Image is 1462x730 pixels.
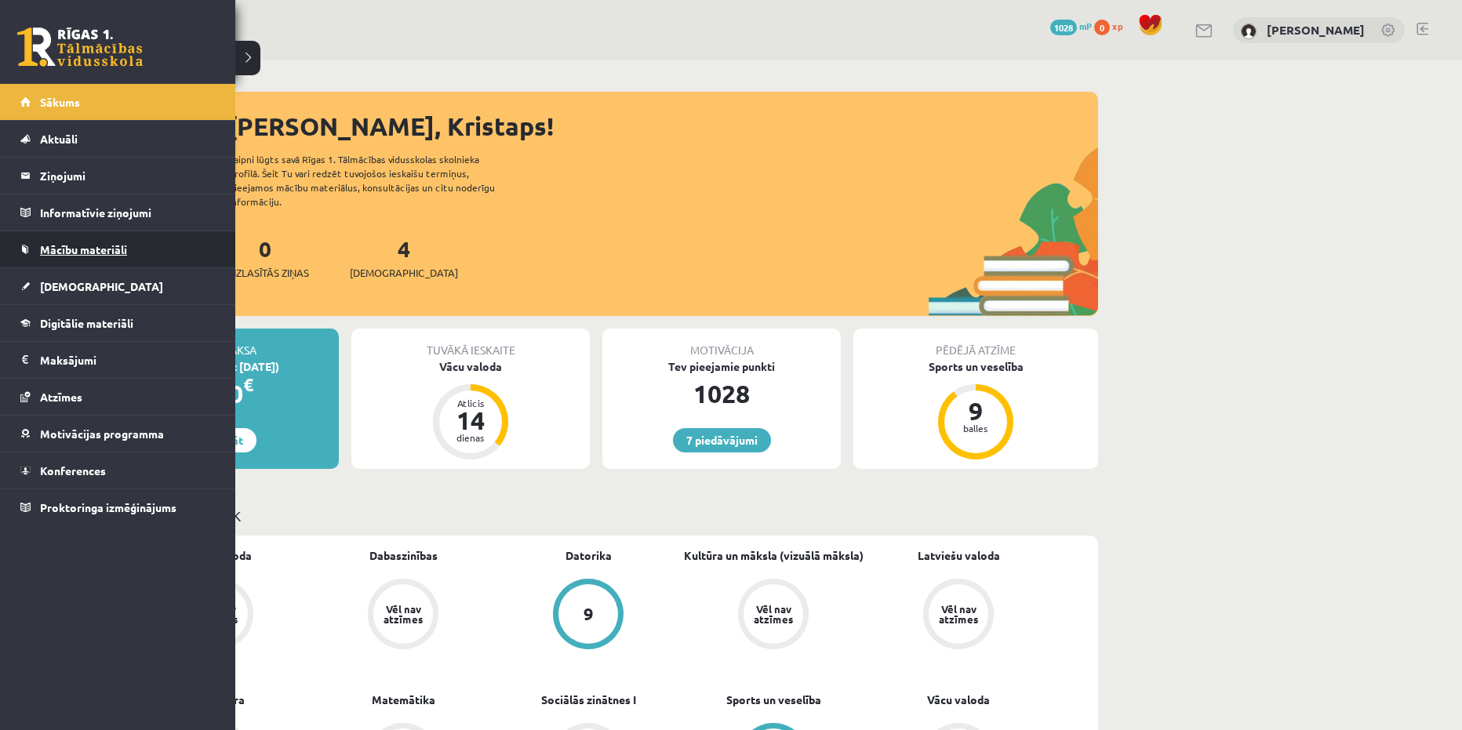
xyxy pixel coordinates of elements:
[853,358,1098,462] a: Sports un veselība 9 balles
[20,268,216,304] a: [DEMOGRAPHIC_DATA]
[1079,20,1092,32] span: mP
[221,234,309,281] a: 0Neizlasītās ziņas
[853,358,1098,375] div: Sports un veselība
[40,158,216,194] legend: Ziņojumi
[40,500,176,514] span: Proktoringa izmēģinājums
[927,692,990,708] a: Vācu valoda
[447,433,494,442] div: dienas
[40,194,216,231] legend: Informatīvie ziņojumi
[447,408,494,433] div: 14
[1050,20,1077,35] span: 1028
[1094,20,1130,32] a: 0 xp
[20,305,216,341] a: Digitālie materiāli
[936,604,980,624] div: Vēl nav atzīmes
[20,489,216,525] a: Proktoringa izmēģinājums
[20,416,216,452] a: Motivācijas programma
[17,27,143,67] a: Rīgas 1. Tālmācības vidusskola
[1050,20,1092,32] a: 1028 mP
[20,194,216,231] a: Informatīvie ziņojumi
[541,692,636,708] a: Sociālās zinātnes I
[866,579,1051,652] a: Vēl nav atzīmes
[350,234,458,281] a: 4[DEMOGRAPHIC_DATA]
[20,121,216,157] a: Aktuāli
[40,342,216,378] legend: Maksājumi
[681,579,866,652] a: Vēl nav atzīmes
[20,231,216,267] a: Mācību materiāli
[566,547,612,564] a: Datorika
[40,316,133,330] span: Digitālie materiāli
[751,604,795,624] div: Vēl nav atzīmes
[221,265,309,281] span: Neizlasītās ziņas
[351,358,590,462] a: Vācu valoda Atlicis 14 dienas
[726,692,821,708] a: Sports un veselība
[227,107,1098,145] div: [PERSON_NAME], Kristaps!
[1241,24,1257,39] img: Kristaps Lukass
[1094,20,1110,35] span: 0
[40,463,106,478] span: Konferences
[372,692,435,708] a: Matemātika
[952,423,999,433] div: balles
[40,279,163,293] span: [DEMOGRAPHIC_DATA]
[40,242,127,256] span: Mācību materiāli
[350,265,458,281] span: [DEMOGRAPHIC_DATA]
[602,358,841,375] div: Tev pieejamie punkti
[20,84,216,120] a: Sākums
[684,547,864,564] a: Kultūra un māksla (vizuālā māksla)
[229,152,522,209] div: Laipni lūgts savā Rīgas 1. Tālmācības vidusskolas skolnieka profilā. Šeit Tu vari redzēt tuvojošo...
[496,579,681,652] a: 9
[952,398,999,423] div: 9
[243,373,253,396] span: €
[311,579,496,652] a: Vēl nav atzīmes
[100,505,1092,526] p: Mācību plāns 11.b2 JK
[351,329,590,358] div: Tuvākā ieskaite
[602,375,841,412] div: 1028
[40,95,80,109] span: Sākums
[602,329,841,358] div: Motivācija
[40,427,164,441] span: Motivācijas programma
[40,132,78,146] span: Aktuāli
[20,379,216,415] a: Atzīmes
[369,547,438,564] a: Dabaszinības
[40,390,82,404] span: Atzīmes
[351,358,590,375] div: Vācu valoda
[673,428,771,452] a: 7 piedāvājumi
[381,604,425,624] div: Vēl nav atzīmes
[1112,20,1122,32] span: xp
[20,158,216,194] a: Ziņojumi
[1267,22,1365,38] a: [PERSON_NAME]
[20,342,216,378] a: Maksājumi
[447,398,494,408] div: Atlicis
[20,452,216,488] a: Konferences
[584,605,594,623] div: 9
[853,329,1098,358] div: Pēdējā atzīme
[918,547,1000,564] a: Latviešu valoda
